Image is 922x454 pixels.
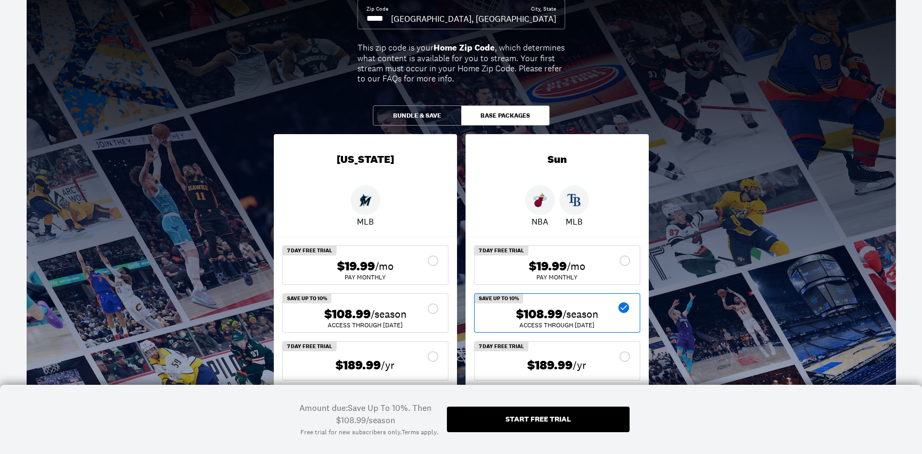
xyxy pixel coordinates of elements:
[283,294,331,303] div: Save Up To 10%
[533,193,547,207] img: Heat
[562,307,598,321] span: /season
[357,43,565,84] div: This zip code is your , which determines what content is available for you to stream. Your first ...
[434,42,495,53] b: Home Zip Code
[293,402,438,426] div: Amount due: Save Up To 10%. Then $108.99/season
[337,259,375,274] span: $19.99
[324,307,371,322] span: $108.99
[366,5,388,13] div: Zip Code
[358,193,372,207] img: Marlins
[475,294,523,303] div: Save Up To 10%
[391,13,556,24] div: [GEOGRAPHIC_DATA], [GEOGRAPHIC_DATA]
[381,358,395,373] span: /yr
[567,193,581,207] img: Rays
[283,246,337,255] div: 7 Day Free Trial
[274,134,457,185] div: [US_STATE]
[466,134,649,185] div: Sun
[475,246,528,255] div: 7 Day Free Trial
[373,105,461,126] button: Bundle & Save
[461,105,550,126] button: Base Packages
[527,358,573,373] span: $189.99
[283,342,337,351] div: 7 Day Free Trial
[402,428,437,437] a: Terms apply
[291,274,439,280] div: Pay Monthly
[516,307,562,322] span: $108.99
[291,322,439,328] div: ACCESS THROUGH [DATE]
[483,274,631,280] div: Pay Monthly
[371,307,406,321] span: /season
[336,358,381,373] span: $189.99
[475,342,528,351] div: 7 Day Free Trial
[567,259,585,274] span: /mo
[531,5,556,13] div: City, State
[375,259,394,274] span: /mo
[529,259,567,274] span: $19.99
[483,322,631,328] div: ACCESS THROUGH [DATE]
[505,415,571,423] div: Start free trial
[566,215,583,228] p: MLB
[300,428,438,437] div: Free trial for new subscribers only. .
[532,215,548,228] p: NBA
[573,358,586,373] span: /yr
[357,215,374,228] p: MLB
